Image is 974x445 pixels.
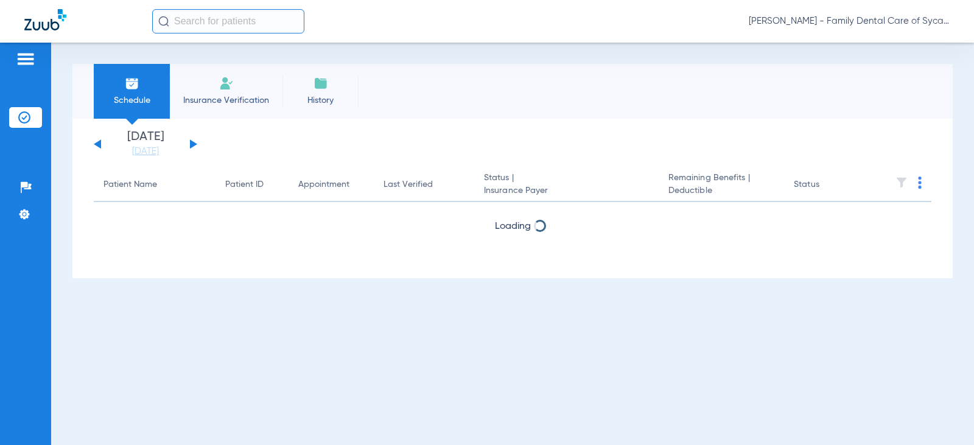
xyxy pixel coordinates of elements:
[125,76,139,91] img: Schedule
[109,145,182,158] a: [DATE]
[659,168,784,202] th: Remaining Benefits |
[314,76,328,91] img: History
[103,178,157,191] div: Patient Name
[484,184,649,197] span: Insurance Payer
[225,178,264,191] div: Patient ID
[109,131,182,158] li: [DATE]
[225,178,279,191] div: Patient ID
[103,94,161,107] span: Schedule
[298,178,364,191] div: Appointment
[668,184,774,197] span: Deductible
[784,168,866,202] th: Status
[16,52,35,66] img: hamburger-icon
[158,16,169,27] img: Search Icon
[474,168,659,202] th: Status |
[152,9,304,33] input: Search for patients
[24,9,66,30] img: Zuub Logo
[918,177,922,189] img: group-dot-blue.svg
[895,177,908,189] img: filter.svg
[384,178,433,191] div: Last Verified
[384,178,464,191] div: Last Verified
[495,222,531,231] span: Loading
[298,178,349,191] div: Appointment
[179,94,273,107] span: Insurance Verification
[103,178,206,191] div: Patient Name
[219,76,234,91] img: Manual Insurance Verification
[292,94,349,107] span: History
[749,15,950,27] span: [PERSON_NAME] - Family Dental Care of Sycamore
